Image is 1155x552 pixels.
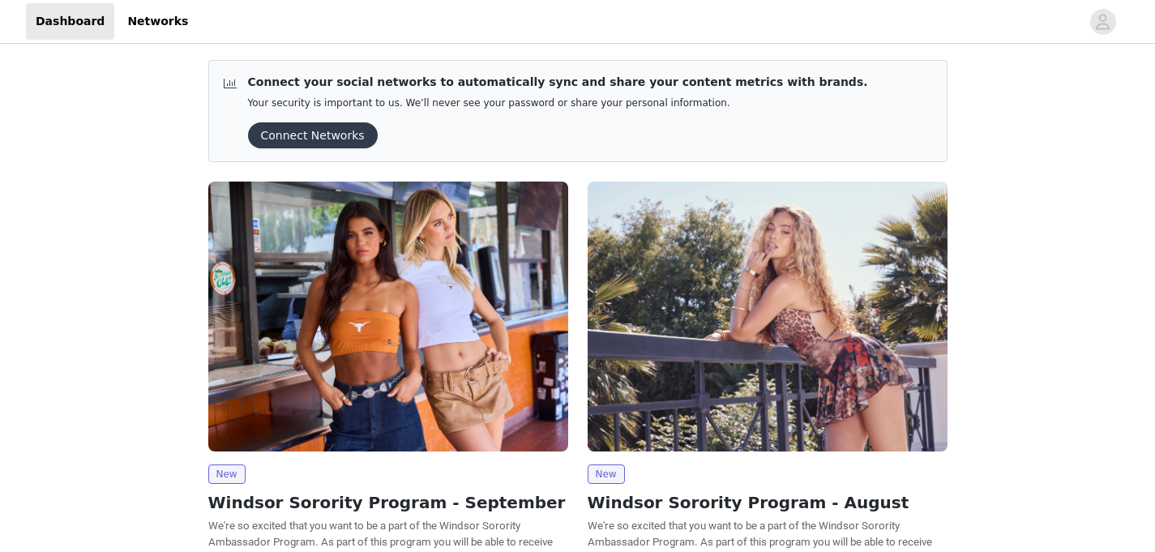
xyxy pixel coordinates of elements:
h2: Windsor Sorority Program - September [208,490,568,515]
img: Windsor [588,182,948,451]
button: Connect Networks [248,122,378,148]
div: avatar [1095,9,1110,35]
a: Dashboard [26,3,114,40]
p: Connect your social networks to automatically sync and share your content metrics with brands. [248,74,868,91]
img: Windsor [208,182,568,451]
p: Your security is important to us. We’ll never see your password or share your personal information. [248,97,868,109]
h2: Windsor Sorority Program - August [588,490,948,515]
span: New [208,464,246,484]
span: New [588,464,625,484]
a: Networks [118,3,198,40]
